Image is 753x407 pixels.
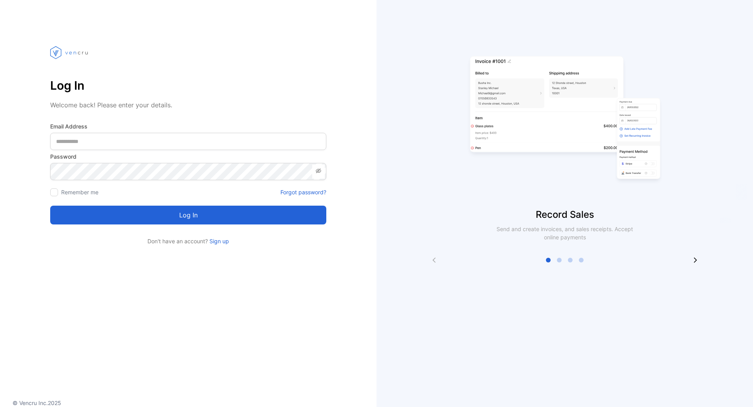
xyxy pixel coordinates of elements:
p: Log In [50,76,326,95]
p: Record Sales [376,208,753,222]
p: Don't have an account? [50,237,326,245]
img: vencru logo [50,31,89,74]
label: Email Address [50,122,326,130]
label: Password [50,152,326,161]
a: Sign up [208,238,229,244]
p: Welcome back! Please enter your details. [50,100,326,110]
a: Forgot password? [280,188,326,196]
button: Log in [50,206,326,224]
p: Send and create invoices, and sales receipts. Accept online payments [489,225,640,241]
img: slider image [467,31,663,208]
label: Remember me [61,189,98,195]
